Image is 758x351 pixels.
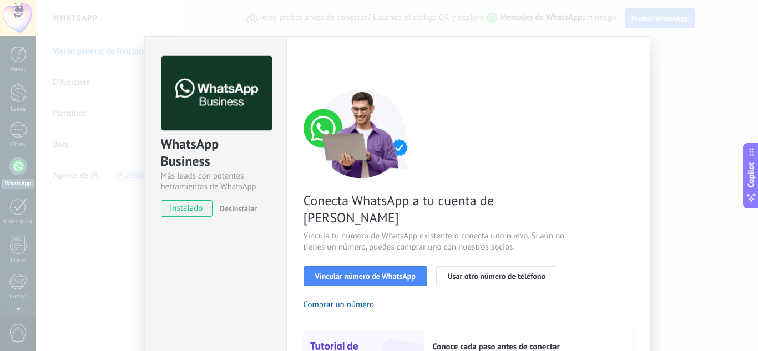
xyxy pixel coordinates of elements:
[161,56,272,131] img: logo_main.png
[161,171,270,192] div: Más leads con potentes herramientas de WhatsApp
[215,200,257,217] button: Desinstalar
[304,299,375,310] button: Comprar un número
[304,89,420,178] img: connect number
[448,272,545,280] span: Usar otro número de teléfono
[304,192,568,226] span: Conecta WhatsApp a tu cuenta de [PERSON_NAME]
[436,266,557,286] button: Usar otro número de teléfono
[315,272,416,280] span: Vincular número de WhatsApp
[161,200,212,217] span: instalado
[220,204,257,213] span: Desinstalar
[746,162,757,187] span: Copilot
[161,135,270,171] div: WhatsApp Business
[304,231,568,253] span: Vincula tu número de WhatsApp existente o conecta uno nuevo. Si aún no tienes un número, puedes c...
[304,266,427,286] button: Vincular número de WhatsApp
